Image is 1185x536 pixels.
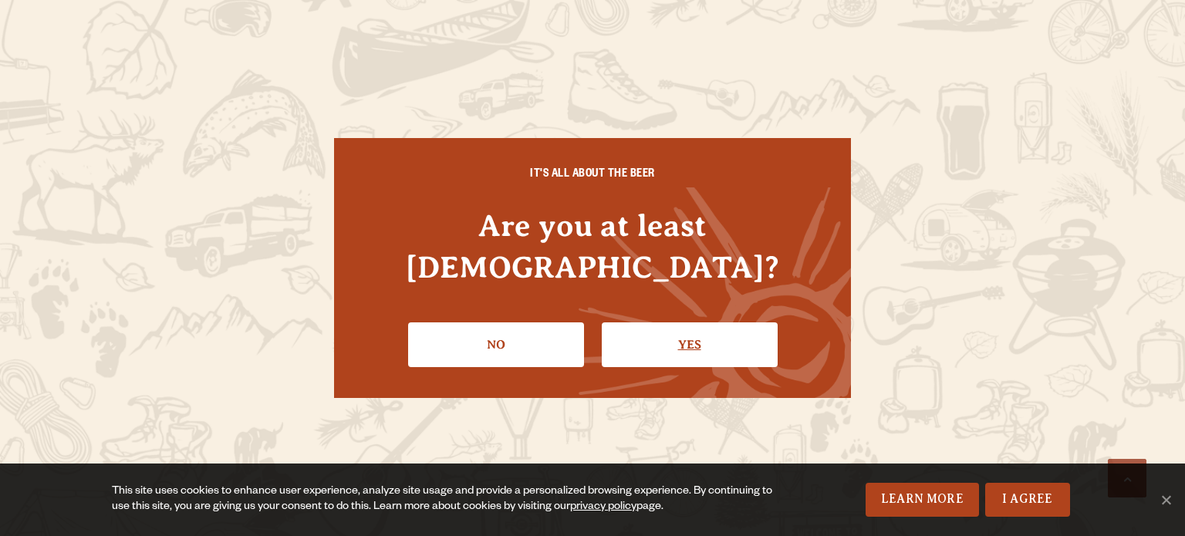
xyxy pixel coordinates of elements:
a: Learn More [866,483,979,517]
a: I Agree [985,483,1070,517]
a: No [408,322,584,367]
h4: Are you at least [DEMOGRAPHIC_DATA]? [365,205,820,287]
div: This site uses cookies to enhance user experience, analyze site usage and provide a personalized ... [112,484,777,515]
a: privacy policy [570,501,636,514]
h6: IT'S ALL ABOUT THE BEER [365,169,820,183]
a: Scroll to top [1108,459,1146,497]
a: Confirm I'm 21 or older [602,322,778,367]
span: No [1158,492,1173,507]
